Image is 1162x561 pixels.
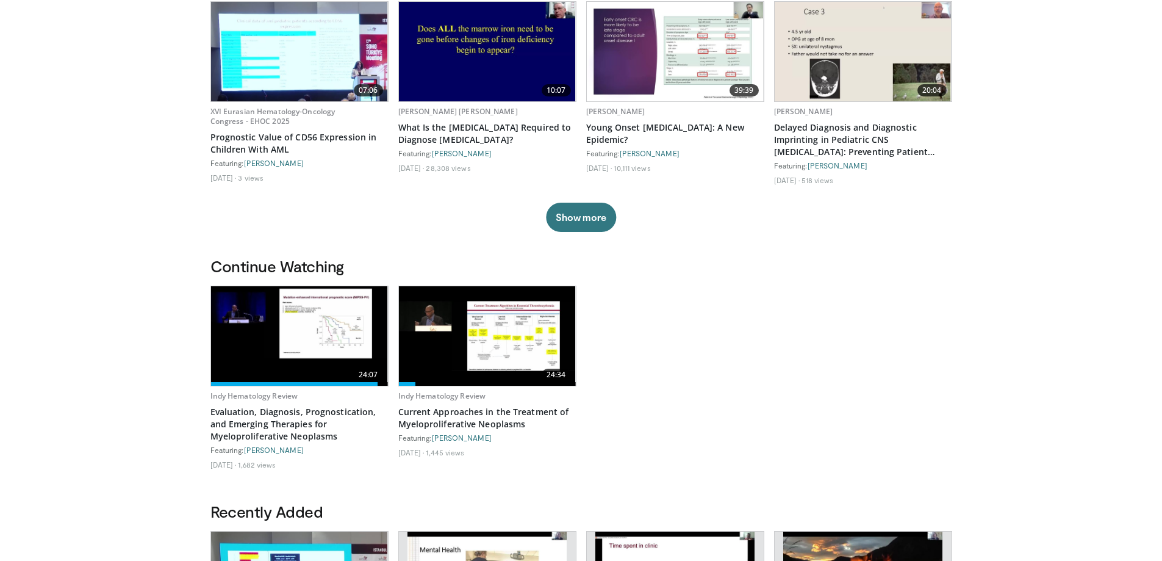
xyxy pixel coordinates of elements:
a: What Is the [MEDICAL_DATA] Required to Diagnose [MEDICAL_DATA]? [398,121,576,146]
li: [DATE] [586,163,612,173]
span: 24:34 [542,369,571,381]
div: Featuring: [210,158,389,168]
a: [PERSON_NAME] [620,149,680,157]
a: Indy Hematology Review [398,391,486,401]
div: Featuring: [774,161,952,170]
div: Featuring: [586,148,764,158]
a: [PERSON_NAME] [808,161,867,170]
a: XVI Eurasian Hematology-Oncology Congress - EHOC 2025 [210,106,335,126]
img: b564b8fe-5ee4-46fb-abd6-0495060da1f5.620x360_q85_upscale.jpg [211,2,388,101]
img: 15adaf35-b496-4260-9f93-ea8e29d3ece7.620x360_q85_upscale.jpg [399,2,576,101]
a: [PERSON_NAME] [PERSON_NAME] [398,106,518,117]
a: 10:07 [399,2,576,101]
li: [DATE] [210,460,237,469]
li: 3 views [238,173,264,183]
a: [PERSON_NAME] [244,159,304,167]
span: 07:06 [354,84,383,96]
a: [PERSON_NAME] [432,149,492,157]
h3: Recently Added [210,502,952,521]
button: Show more [546,203,616,232]
a: [PERSON_NAME] [774,106,833,117]
a: [PERSON_NAME] [586,106,645,117]
a: 24:34 [399,286,576,386]
div: Featuring: [398,433,576,443]
img: b23cd043-23fa-4b3f-b698-90acdd47bf2e.620x360_q85_upscale.jpg [587,2,764,101]
a: 20:04 [775,2,952,101]
li: 28,308 views [426,163,470,173]
a: Prognostic Value of CD56 Expression in Children With AML [210,131,389,156]
h3: Continue Watching [210,256,952,276]
li: [DATE] [210,173,237,183]
li: 1,445 views [426,447,464,457]
img: 4dd68103-0a58-4e88-9dd6-43671b5ac4ee.620x360_q85_upscale.jpg [211,286,388,386]
span: 10:07 [542,84,571,96]
a: Young Onset [MEDICAL_DATA]: A New Epidemic? [586,121,764,146]
li: 10,111 views [614,163,650,173]
img: 4cb207a3-2806-435c-b299-f8fe65a2231c.620x360_q85_upscale.jpg [399,286,576,386]
a: Indy Hematology Review [210,391,298,401]
img: f36b4e81-0cf9-425d-a104-e38eb815a85f.620x360_q85_upscale.jpg [775,2,952,101]
a: Evaluation, Diagnosis, Prognostication, and Emerging Therapies for Myeloproliferative Neoplasms [210,406,389,443]
a: 24:07 [211,286,388,386]
span: 24:07 [354,369,383,381]
a: [PERSON_NAME] [432,433,492,442]
span: 20:04 [917,84,947,96]
a: Current Approaches in the Treatment of Myeloproliferative Neoplasms [398,406,576,430]
li: 1,682 views [238,460,276,469]
div: Featuring: [210,445,389,455]
a: 39:39 [587,2,764,101]
a: 07:06 [211,2,388,101]
li: [DATE] [774,175,800,185]
li: [DATE] [398,447,425,457]
li: 518 views [802,175,833,185]
div: Featuring: [398,148,576,158]
li: [DATE] [398,163,425,173]
a: Delayed Diagnosis and Diagnostic Imprinting in Pediatric CNS [MEDICAL_DATA]: Preventing Patient L... [774,121,952,158]
span: 39:39 [730,84,759,96]
a: [PERSON_NAME] [244,446,304,454]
